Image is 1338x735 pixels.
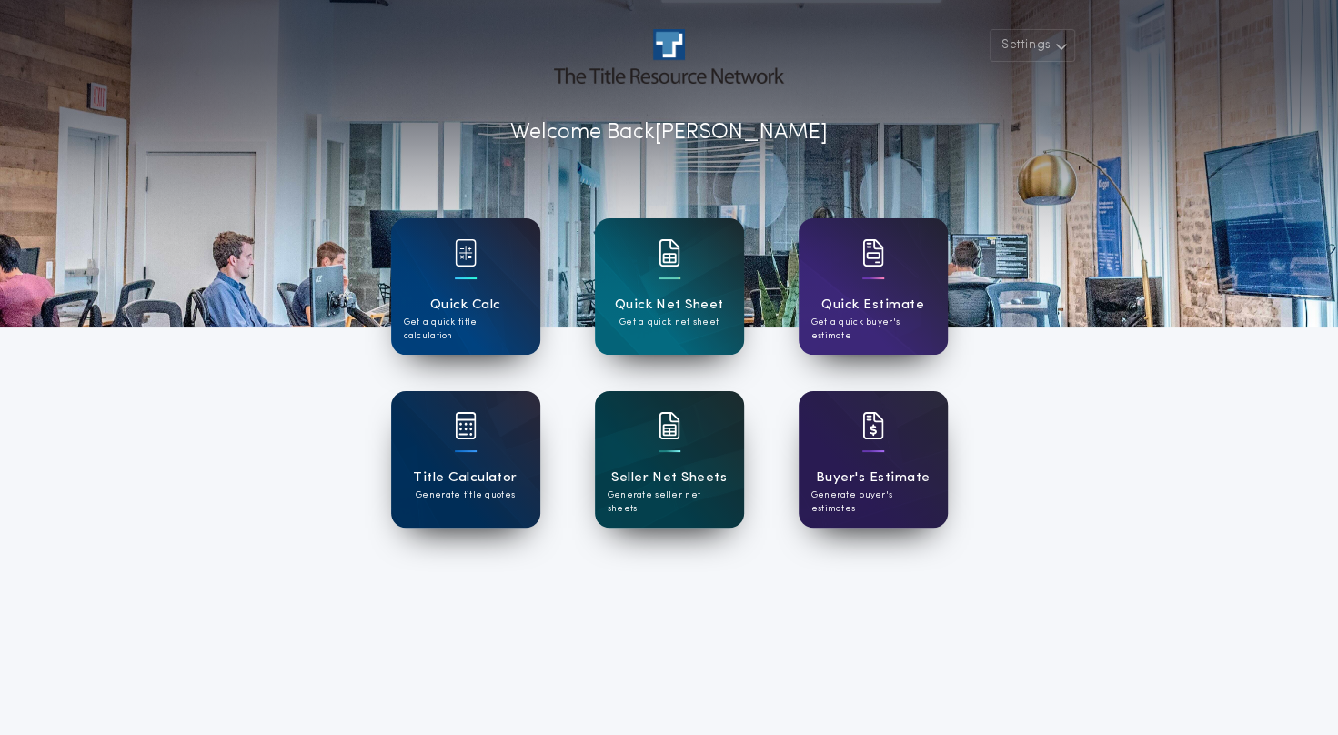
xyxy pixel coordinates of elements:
[816,468,930,488] h1: Buyer's Estimate
[430,295,501,316] h1: Quick Calc
[413,468,517,488] h1: Title Calculator
[595,391,744,528] a: card iconSeller Net SheetsGenerate seller net sheets
[799,218,948,355] a: card iconQuick EstimateGet a quick buyer's estimate
[595,218,744,355] a: card iconQuick Net SheetGet a quick net sheet
[416,488,515,502] p: Generate title quotes
[862,239,884,267] img: card icon
[608,488,731,516] p: Generate seller net sheets
[659,412,680,439] img: card icon
[990,29,1075,62] button: Settings
[615,295,724,316] h1: Quick Net Sheet
[811,488,935,516] p: Generate buyer's estimates
[811,316,935,343] p: Get a quick buyer's estimate
[510,116,828,149] p: Welcome Back [PERSON_NAME]
[619,316,719,329] p: Get a quick net sheet
[391,391,540,528] a: card iconTitle CalculatorGenerate title quotes
[455,239,477,267] img: card icon
[659,239,680,267] img: card icon
[391,218,540,355] a: card iconQuick CalcGet a quick title calculation
[799,391,948,528] a: card iconBuyer's EstimateGenerate buyer's estimates
[404,316,528,343] p: Get a quick title calculation
[455,412,477,439] img: card icon
[862,412,884,439] img: card icon
[821,295,924,316] h1: Quick Estimate
[554,29,783,84] img: account-logo
[611,468,727,488] h1: Seller Net Sheets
